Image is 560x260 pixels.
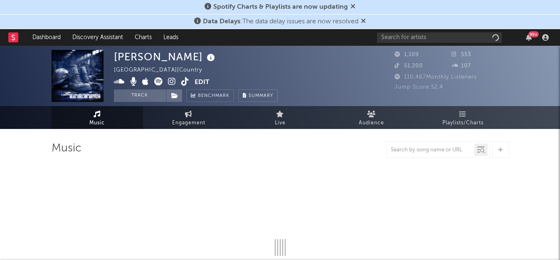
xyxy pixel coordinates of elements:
a: Leads [158,29,184,46]
span: 553 [451,52,471,57]
a: Live [234,106,326,129]
span: 51,200 [395,63,423,69]
a: Music [52,106,143,129]
span: Spotify Charts & Playlists are now updating [213,4,348,10]
span: Audience [359,118,384,128]
span: 1,109 [395,52,419,57]
span: Jump Score: 52.4 [395,84,443,90]
span: Dismiss [350,4,355,10]
span: Data Delays [203,18,240,25]
span: 107 [451,63,471,69]
span: 110,467 Monthly Listeners [395,74,477,80]
div: [PERSON_NAME] [114,50,217,64]
input: Search by song name or URL [387,147,474,154]
button: Edit [195,77,210,88]
a: Dashboard [27,29,67,46]
a: Playlists/Charts [417,106,509,129]
button: 99+ [526,34,532,41]
span: : The data delay issues are now resolved [203,18,358,25]
button: Track [114,89,166,102]
span: Summary [249,94,273,98]
span: Music [89,118,105,128]
a: Audience [326,106,417,129]
span: Engagement [172,118,205,128]
span: Live [275,118,286,128]
input: Search for artists [377,32,502,43]
a: Benchmark [186,89,234,102]
a: Engagement [143,106,234,129]
span: Playlists/Charts [442,118,484,128]
div: 99 + [528,31,539,37]
a: Discovery Assistant [67,29,129,46]
span: Dismiss [361,18,366,25]
span: Benchmark [198,91,229,101]
div: [GEOGRAPHIC_DATA] | Country [114,65,212,75]
a: Charts [129,29,158,46]
button: Summary [238,89,278,102]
